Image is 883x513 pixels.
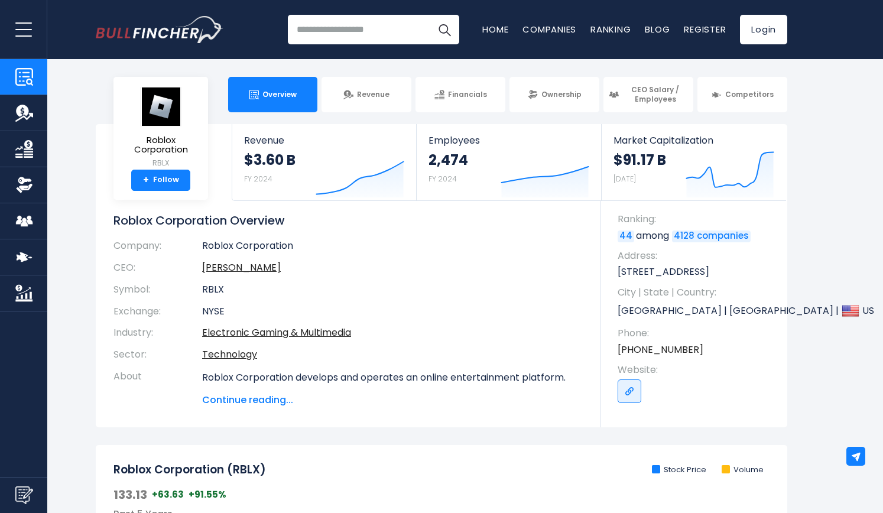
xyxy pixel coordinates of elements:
[522,23,576,35] a: Companies
[541,90,582,99] span: Ownership
[430,15,459,44] button: Search
[113,463,266,478] h2: Roblox Corporation (RBLX)
[618,230,634,242] a: 44
[357,90,389,99] span: Revenue
[202,393,583,407] span: Continue reading...
[602,124,786,200] a: Market Capitalization $91.17 B [DATE]
[613,135,774,146] span: Market Capitalization
[113,344,202,366] th: Sector:
[113,240,202,257] th: Company:
[228,77,318,112] a: Overview
[202,326,351,339] a: Electronic Gaming & Multimedia
[96,16,223,43] a: Go to homepage
[232,124,416,200] a: Revenue $3.60 B FY 2024
[113,213,583,228] h1: Roblox Corporation Overview
[113,301,202,323] th: Exchange:
[113,257,202,279] th: CEO:
[618,265,775,278] p: [STREET_ADDRESS]
[618,213,775,226] span: Ranking:
[622,85,688,103] span: CEO Salary / Employees
[122,86,199,170] a: Roblox Corporation RBLX
[244,135,404,146] span: Revenue
[202,261,281,274] a: ceo
[428,135,589,146] span: Employees
[684,23,726,35] a: Register
[590,23,631,35] a: Ranking
[131,170,190,191] a: +Follow
[202,301,583,323] td: NYSE
[618,343,703,356] a: [PHONE_NUMBER]
[722,465,764,475] li: Volume
[123,158,199,168] small: RBLX
[482,23,508,35] a: Home
[428,151,468,169] strong: 2,474
[202,371,583,512] p: Roblox Corporation develops and operates an online entertainment platform. The company offers Rob...
[618,327,775,340] span: Phone:
[244,151,296,169] strong: $3.60 B
[244,174,272,184] small: FY 2024
[603,77,693,112] a: CEO Salary / Employees
[113,322,202,344] th: Industry:
[202,279,583,301] td: RBLX
[96,16,223,43] img: Bullfincher logo
[322,77,411,112] a: Revenue
[15,176,33,194] img: Ownership
[428,174,457,184] small: FY 2024
[672,230,751,242] a: 4128 companies
[613,174,636,184] small: [DATE]
[618,249,775,262] span: Address:
[113,366,202,407] th: About
[262,90,297,99] span: Overview
[613,151,666,169] strong: $91.17 B
[143,175,149,186] strong: +
[509,77,599,112] a: Ownership
[618,286,775,299] span: City | State | Country:
[189,489,226,501] span: +91.55%
[202,348,257,361] a: Technology
[725,90,774,99] span: Competitors
[697,77,787,112] a: Competitors
[123,135,199,155] span: Roblox Corporation
[417,124,600,200] a: Employees 2,474 FY 2024
[618,302,775,320] p: [GEOGRAPHIC_DATA] | [GEOGRAPHIC_DATA] | US
[645,23,670,35] a: Blog
[740,15,787,44] a: Login
[415,77,505,112] a: Financials
[152,489,184,501] span: +63.63
[448,90,487,99] span: Financials
[113,279,202,301] th: Symbol:
[202,240,583,257] td: Roblox Corporation
[113,487,147,502] span: 133.13
[618,229,775,242] p: among
[652,465,706,475] li: Stock Price
[618,379,641,403] a: Go to link
[618,363,775,376] span: Website:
